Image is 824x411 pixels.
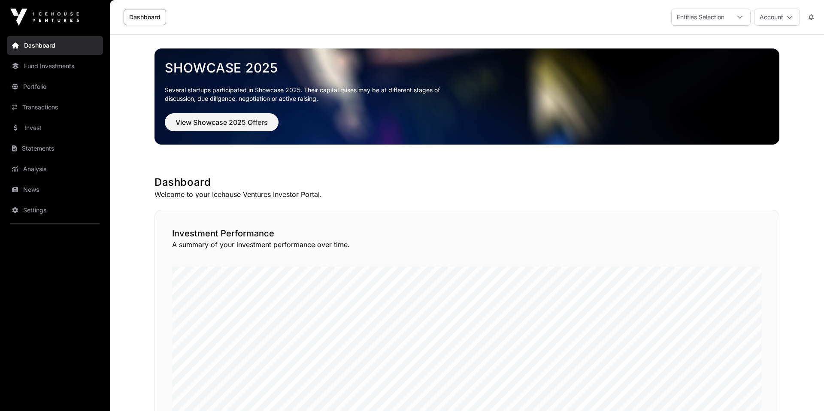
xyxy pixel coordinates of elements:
[154,48,779,145] img: Showcase 2025
[754,9,800,26] button: Account
[10,9,79,26] img: Icehouse Ventures Logo
[172,227,762,239] h2: Investment Performance
[154,175,779,189] h1: Dashboard
[165,60,769,76] a: Showcase 2025
[7,201,103,220] a: Settings
[176,117,268,127] span: View Showcase 2025 Offers
[154,189,779,199] p: Welcome to your Icehouse Ventures Investor Portal.
[7,160,103,178] a: Analysis
[7,57,103,76] a: Fund Investments
[672,9,730,25] div: Entities Selection
[124,9,166,25] a: Dashboard
[7,180,103,199] a: News
[7,118,103,137] a: Invest
[7,36,103,55] a: Dashboard
[7,98,103,117] a: Transactions
[165,86,453,103] p: Several startups participated in Showcase 2025. Their capital raises may be at different stages o...
[165,113,279,131] button: View Showcase 2025 Offers
[7,139,103,158] a: Statements
[165,122,279,130] a: View Showcase 2025 Offers
[7,77,103,96] a: Portfolio
[172,239,762,250] p: A summary of your investment performance over time.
